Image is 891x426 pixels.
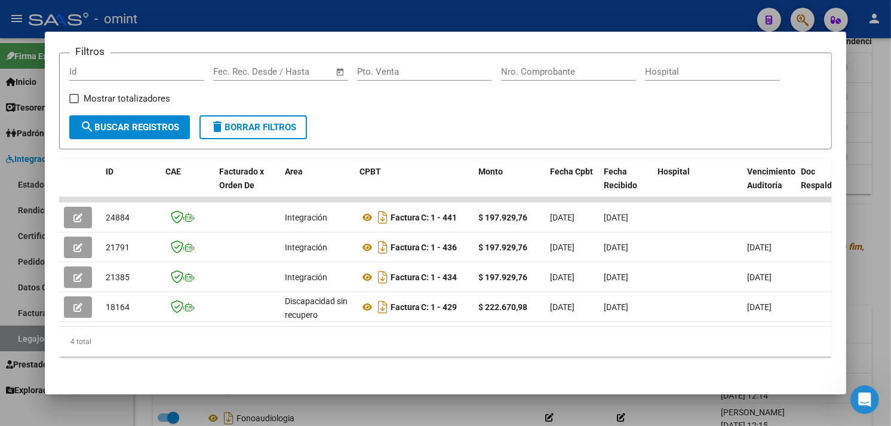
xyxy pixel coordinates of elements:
mat-icon: delete [210,119,225,134]
span: CPBT [360,167,381,176]
datatable-header-cell: Fecha Cpbt [546,159,600,212]
i: Descargar documento [375,268,391,287]
strong: $ 197.929,76 [479,243,528,252]
span: Doc Respaldatoria [801,167,855,190]
datatable-header-cell: Fecha Recibido [600,159,653,212]
mat-icon: search [80,119,94,134]
span: CAE [165,167,181,176]
strong: Factura C: 1 - 441 [391,213,457,222]
h3: Filtros [69,44,110,59]
strong: $ 222.670,98 [479,302,528,312]
datatable-header-cell: CPBT [355,159,474,212]
span: [DATE] [604,213,629,222]
span: Mostrar totalizadores [84,91,170,106]
span: Integración [285,213,327,222]
strong: $ 197.929,76 [479,272,528,282]
datatable-header-cell: Hospital [653,159,743,212]
span: Discapacidad sin recupero [285,296,348,320]
strong: Factura C: 1 - 434 [391,272,457,282]
datatable-header-cell: CAE [161,159,214,212]
span: [DATE] [604,272,629,282]
span: [DATE] [604,302,629,312]
strong: $ 197.929,76 [479,213,528,222]
span: Integración [285,272,327,282]
span: [DATE] [604,243,629,252]
span: 18164 [106,302,130,312]
datatable-header-cell: Area [280,159,355,212]
span: Monto [479,167,503,176]
datatable-header-cell: Vencimiento Auditoría [743,159,797,212]
span: [DATE] [748,272,772,282]
span: Hospital [658,167,690,176]
input: Fecha inicio [213,66,262,77]
button: Buscar Registros [69,115,190,139]
iframe: Intercom live chat [850,385,879,414]
strong: Factura C: 1 - 436 [391,243,457,252]
button: Open calendar [333,65,347,79]
i: Descargar documento [375,238,391,257]
div: 4 total [59,327,832,357]
input: Fecha fin [272,66,330,77]
span: [DATE] [551,243,575,252]
span: 21791 [106,243,130,252]
i: Descargar documento [375,208,391,227]
span: [DATE] [551,272,575,282]
span: ID [106,167,113,176]
span: [DATE] [551,302,575,312]
strong: Factura C: 1 - 429 [391,302,457,312]
span: Fecha Cpbt [551,167,594,176]
span: Buscar Registros [80,122,179,133]
span: Vencimiento Auditoría [748,167,796,190]
span: [DATE] [551,213,575,222]
span: Fecha Recibido [604,167,638,190]
span: 24884 [106,213,130,222]
span: Facturado x Orden De [219,167,264,190]
i: Descargar documento [375,298,391,317]
datatable-header-cell: ID [101,159,161,212]
span: [DATE] [748,243,772,252]
datatable-header-cell: Doc Respaldatoria [797,159,868,212]
span: [DATE] [748,302,772,312]
datatable-header-cell: Facturado x Orden De [214,159,280,212]
span: Area [285,167,303,176]
span: 21385 [106,272,130,282]
span: Borrar Filtros [210,122,296,133]
button: Borrar Filtros [199,115,307,139]
span: Integración [285,243,327,252]
datatable-header-cell: Monto [474,159,546,212]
